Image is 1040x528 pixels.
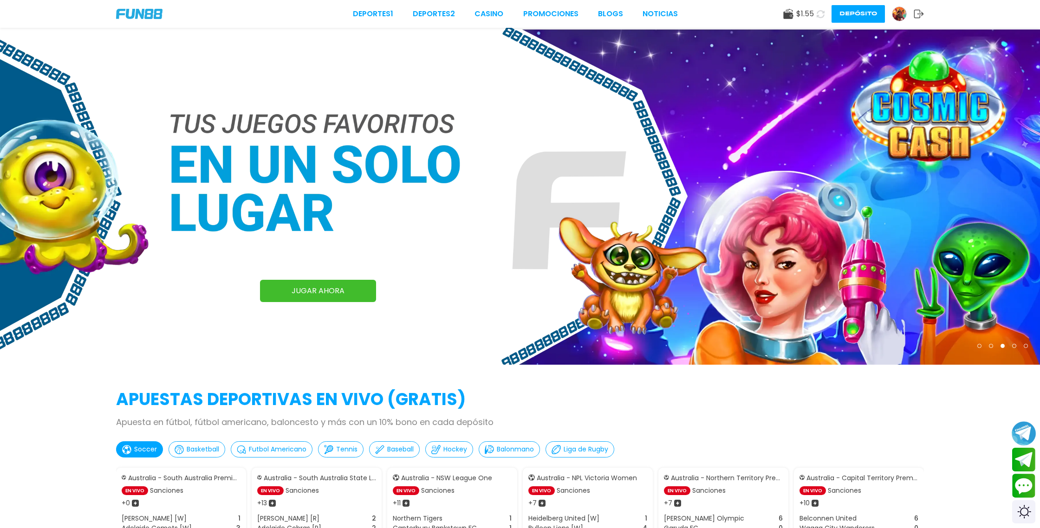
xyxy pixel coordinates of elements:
[128,473,240,483] p: Australia - South Australia Premier League Women
[546,441,614,457] button: Liga de Rugby
[779,514,783,523] p: 6
[832,5,885,23] button: Depósito
[1012,448,1035,472] button: Join telegram
[286,486,319,496] p: Sanciones
[692,486,726,496] p: Sanciones
[598,8,623,19] a: BLOGS
[116,387,924,412] h2: APUESTAS DEPORTIVAS EN VIVO (gratis)
[892,6,914,21] a: Avatar
[257,486,284,495] p: EN VIVO
[372,514,376,523] p: 2
[664,486,690,495] p: EN VIVO
[914,514,918,523] p: 6
[150,486,183,496] p: Sanciones
[528,514,599,523] p: Heidelberg United [W]
[799,498,810,508] p: + 10
[249,444,306,454] p: Futbol Americano
[187,444,219,454] p: Basketball
[336,444,357,454] p: Tennis
[645,514,647,523] p: 1
[393,498,401,508] p: + 11
[443,444,467,454] p: Hockey
[421,486,455,496] p: Sanciones
[134,444,157,454] p: Soccer
[238,514,240,523] p: 1
[401,473,492,483] p: Australia - NSW League One
[671,473,783,483] p: Australia - Northern Territory Premier League
[799,486,826,495] p: EN VIVO
[122,486,148,495] p: EN VIVO
[116,441,163,457] button: Soccer
[393,514,442,523] p: Northern Tigers
[413,8,455,19] a: Deportes2
[643,8,678,19] a: NOTICIAS
[353,8,393,19] a: Deportes1
[122,514,187,523] p: [PERSON_NAME] [W]
[393,486,419,495] p: EN VIVO
[557,486,590,496] p: Sanciones
[479,441,540,457] button: Balonmano
[528,486,555,495] p: EN VIVO
[1012,500,1035,523] div: Switch theme
[528,498,537,508] p: + 7
[264,473,376,483] p: Australia - South Australia State League 1 Reserves
[116,9,162,19] img: Company Logo
[425,441,473,457] button: Hockey
[509,514,512,523] p: 1
[828,486,861,496] p: Sanciones
[318,441,364,457] button: Tennis
[564,444,608,454] p: Liga de Rugby
[257,514,319,523] p: [PERSON_NAME] [R]
[1012,420,1036,446] button: Join telegram channel
[387,444,414,454] p: Baseball
[664,498,672,508] p: + 7
[497,444,534,454] p: Balonmano
[257,498,267,508] p: + 13
[796,8,814,19] span: $ 1.55
[664,514,744,523] p: [PERSON_NAME] Olympic
[892,7,906,21] img: Avatar
[1012,474,1035,498] button: Contact customer service
[523,8,578,19] a: Promociones
[806,473,918,483] p: Australia - Capital Territory Premier League
[169,441,225,457] button: Basketball
[122,498,130,508] p: + 0
[116,416,924,428] p: Apuesta en fútbol, fútbol americano, baloncesto y más con un 10% bono en cada depósito
[474,8,503,19] a: CASINO
[537,473,637,483] p: Australia - NPL Victoria Women
[369,441,420,457] button: Baseball
[260,280,376,302] a: JUGAR AHORA
[231,441,312,457] button: Futbol Americano
[799,514,857,523] p: Belconnen United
